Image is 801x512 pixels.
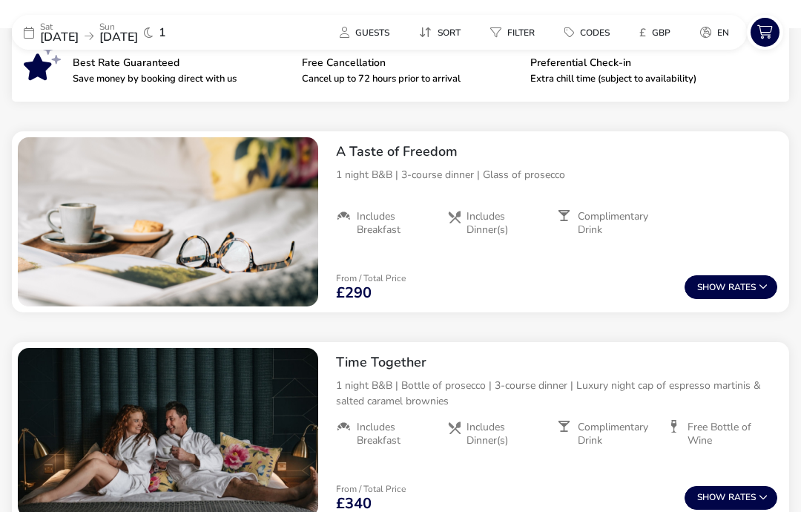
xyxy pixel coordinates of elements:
[40,29,79,45] span: [DATE]
[99,29,138,45] span: [DATE]
[688,22,741,43] button: en
[336,167,777,183] p: 1 night B&B | 3-course dinner | Glass of prosecco
[685,275,777,299] button: ShowRates
[336,496,372,511] span: £340
[627,22,688,43] naf-pibe-menu-bar-item: £GBP
[467,421,545,447] span: Includes Dinner(s)
[652,27,670,39] span: GBP
[553,22,627,43] naf-pibe-menu-bar-item: Codes
[407,22,478,43] naf-pibe-menu-bar-item: Sort
[697,493,728,502] span: Show
[688,421,765,447] span: Free Bottle of Wine
[407,22,472,43] button: Sort
[478,22,553,43] naf-pibe-menu-bar-item: Filter
[685,486,777,510] button: ShowRates
[12,15,234,50] div: Sat[DATE]Sun[DATE]1
[357,210,435,237] span: Includes Breakfast
[324,342,789,459] div: Time Together1 night B&B | Bottle of prosecco | 3-course dinner | Luxury night cap of espresso ma...
[336,143,777,160] h2: A Taste of Freedom
[336,378,777,409] p: 1 night B&B | Bottle of prosecco | 3-course dinner | Luxury night cap of espresso martinis & salt...
[73,58,290,68] p: Best Rate Guaranteed
[688,22,747,43] naf-pibe-menu-bar-item: en
[553,22,622,43] button: Codes
[578,210,656,237] span: Complimentary Drink
[159,27,166,39] span: 1
[467,210,545,237] span: Includes Dinner(s)
[355,27,389,39] span: Guests
[99,22,138,31] p: Sun
[336,274,406,283] p: From / Total Price
[336,354,777,371] h2: Time Together
[507,27,535,39] span: Filter
[717,27,729,39] span: en
[73,74,290,84] p: Save money by booking direct with us
[627,22,682,43] button: £GBP
[324,131,789,249] div: A Taste of Freedom1 night B&B | 3-course dinner | Glass of proseccoIncludes BreakfastIncludes Din...
[478,22,547,43] button: Filter
[328,22,401,43] button: Guests
[697,283,728,292] span: Show
[438,27,461,39] span: Sort
[639,25,646,40] i: £
[40,22,79,31] p: Sat
[302,58,519,68] p: Free Cancellation
[357,421,435,447] span: Includes Breakfast
[302,74,519,84] p: Cancel up to 72 hours prior to arrival
[578,421,656,447] span: Complimentary Drink
[530,58,748,68] p: Preferential Check-in
[328,22,407,43] naf-pibe-menu-bar-item: Guests
[18,137,318,306] swiper-slide: 1 / 1
[580,27,610,39] span: Codes
[336,286,372,301] span: £290
[336,485,406,493] p: From / Total Price
[530,74,748,84] p: Extra chill time (subject to availability)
